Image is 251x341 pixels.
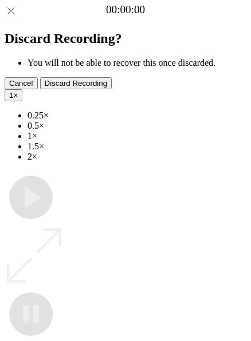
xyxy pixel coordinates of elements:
[106,3,145,16] a: 00:00:00
[5,31,246,46] h2: Discard Recording?
[28,58,246,68] li: You will not be able to recover this once discarded.
[5,89,22,101] button: 1×
[40,77,112,89] button: Discard Recording
[9,91,13,100] span: 1
[28,141,246,152] li: 1.5×
[28,131,246,141] li: 1×
[28,121,246,131] li: 0.5×
[28,152,246,162] li: 2×
[28,110,246,121] li: 0.25×
[5,77,38,89] button: Cancel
